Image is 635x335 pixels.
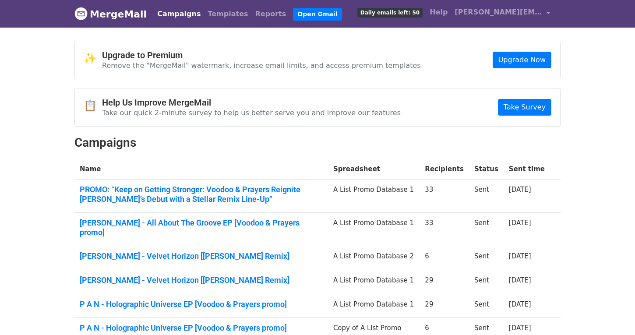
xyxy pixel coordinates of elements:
td: 29 [420,270,469,294]
td: Sent [469,270,504,294]
th: Name [74,159,328,180]
p: Take our quick 2-minute survey to help us better serve you and improve our features [102,108,401,117]
a: [DATE] [509,186,531,194]
a: Templates [204,5,251,23]
td: Sent [469,294,504,318]
a: [DATE] [509,252,531,260]
a: [DATE] [509,276,531,284]
a: MergeMail [74,5,147,23]
a: PROMO: “Keep on Getting Stronger: Voodoo & Prayers Reignite [PERSON_NAME]’s Debut with a Stellar ... [80,185,323,204]
td: Sent [469,213,504,246]
td: Sent [469,246,504,270]
a: [DATE] [509,219,531,227]
td: 6 [420,246,469,270]
a: P A N - Holographic Universe EP [Voodoo & Prayers promo] [80,323,323,333]
a: [PERSON_NAME][EMAIL_ADDRESS][DOMAIN_NAME] [451,4,554,24]
span: 📋 [84,99,102,112]
td: A List Promo Database 1 [328,180,420,213]
a: Help [426,4,451,21]
span: Daily emails left: 50 [357,8,423,18]
a: Campaigns [154,5,204,23]
a: Upgrade Now [493,52,551,68]
p: Remove the "MergeMail" watermark, increase email limits, and access premium templates [102,61,421,70]
th: Spreadsheet [328,159,420,180]
span: ✨ [84,52,102,65]
td: A List Promo Database 1 [328,294,420,318]
th: Status [469,159,504,180]
a: [DATE] [509,300,531,308]
td: A List Promo Database 1 [328,270,420,294]
td: 29 [420,294,469,318]
a: [PERSON_NAME] - Velvet Horizon [[PERSON_NAME] Remix] [80,275,323,285]
th: Sent time [504,159,550,180]
a: Reports [252,5,290,23]
span: [PERSON_NAME][EMAIL_ADDRESS][DOMAIN_NAME] [455,7,542,18]
td: Sent [469,180,504,213]
td: A List Promo Database 2 [328,246,420,270]
h4: Upgrade to Premium [102,50,421,60]
a: Open Gmail [293,8,342,21]
td: A List Promo Database 1 [328,213,420,246]
th: Recipients [420,159,469,180]
h4: Help Us Improve MergeMail [102,97,401,108]
a: [PERSON_NAME] - All About The Groove EP [Voodoo & Prayers promo] [80,218,323,237]
td: 33 [420,180,469,213]
h2: Campaigns [74,135,561,150]
a: [DATE] [509,324,531,332]
td: 33 [420,213,469,246]
a: [PERSON_NAME] - Velvet Horizon [[PERSON_NAME] Remix] [80,251,323,261]
a: P A N - Holographic Universe EP [Voodoo & Prayers promo] [80,300,323,309]
a: Take Survey [498,99,551,116]
img: MergeMail logo [74,7,88,20]
a: Daily emails left: 50 [354,4,426,21]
